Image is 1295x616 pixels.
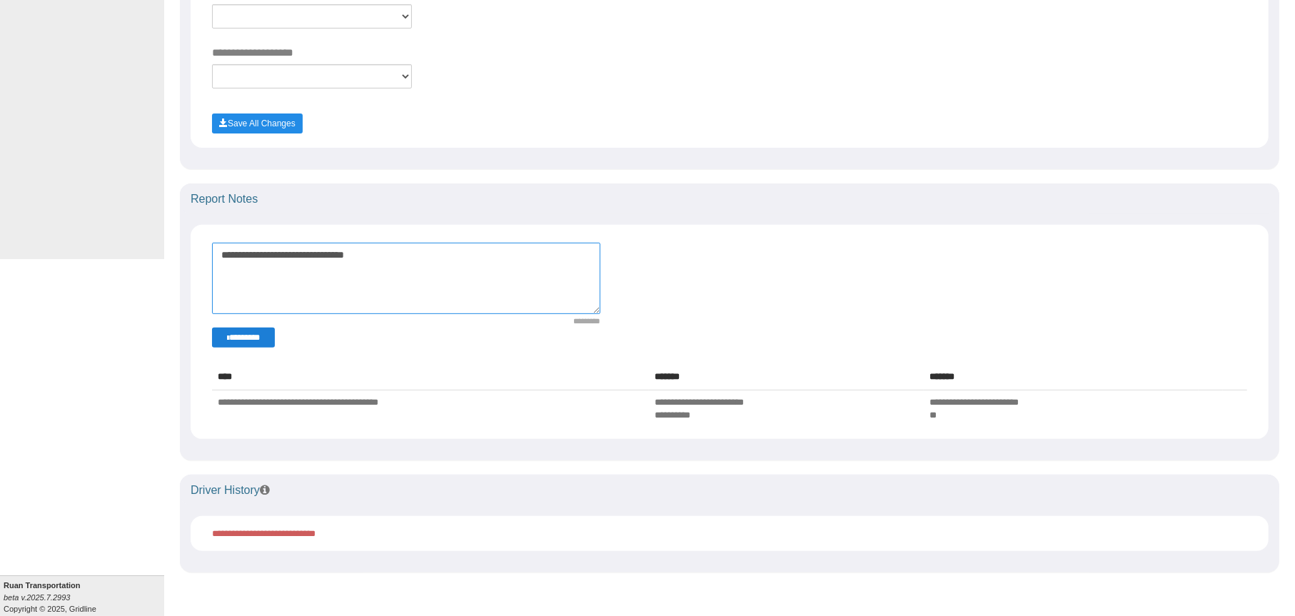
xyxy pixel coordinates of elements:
div: Driver History [180,475,1279,506]
i: beta v.2025.7.2993 [4,593,70,602]
div: Report Notes [180,183,1279,215]
button: Save [212,113,303,133]
button: Change Filter Options [212,328,275,348]
b: Ruan Transportation [4,581,81,590]
div: Copyright © 2025, Gridline [4,580,164,615]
